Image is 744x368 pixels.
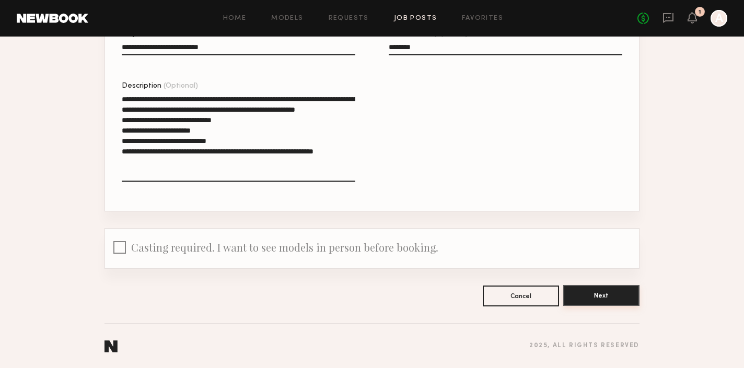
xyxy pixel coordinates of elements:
span: (Optional) [164,82,198,90]
button: Cancel [483,286,559,306]
a: Favorites [462,15,503,22]
input: Project Title [122,43,355,55]
button: Next [563,285,640,306]
a: Models [271,15,303,22]
a: Requests [329,15,369,22]
div: 1 [699,9,701,15]
div: 2025 , all rights reserved [529,342,640,349]
a: Home [223,15,247,22]
span: Casting required. I want to see models in person before booking. [131,240,438,254]
a: Job Posts [394,15,437,22]
input: Brand Name(Optional) [389,43,622,55]
a: A [711,10,727,27]
div: Description [122,82,355,90]
textarea: Description(Optional) [122,94,355,182]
